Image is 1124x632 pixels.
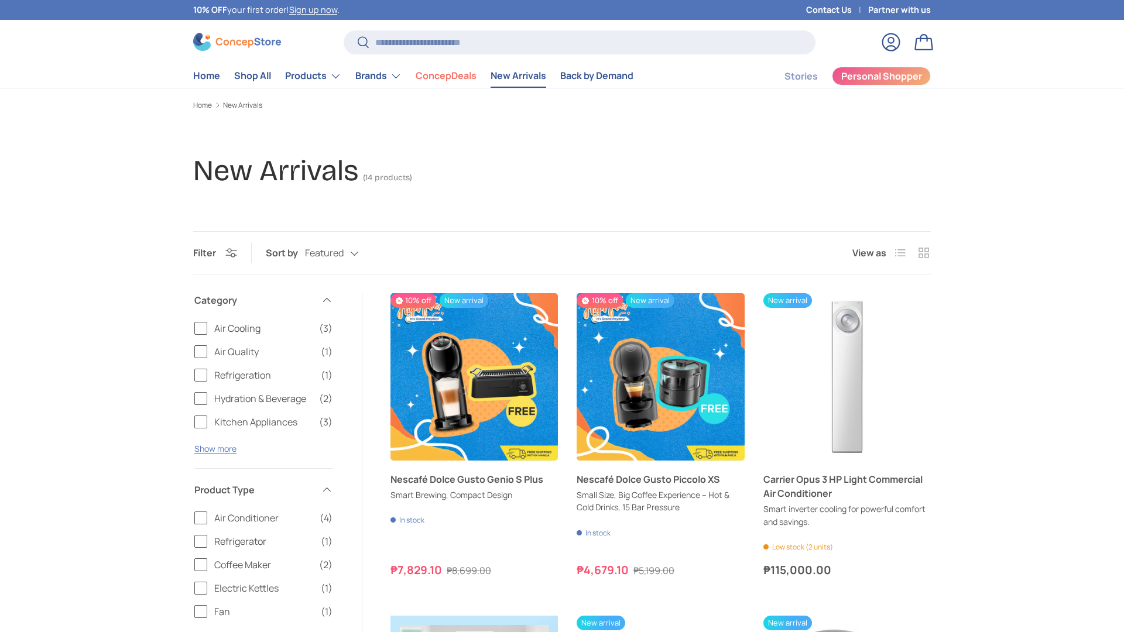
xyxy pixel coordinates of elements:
[319,321,333,335] span: (3)
[319,558,333,572] span: (2)
[214,604,314,619] span: Fan
[285,64,341,88] a: Products
[214,391,312,406] span: Hydration & Beverage
[577,616,625,630] span: New arrival
[193,246,216,259] span: Filter
[193,102,212,109] a: Home
[193,100,931,111] nav: Breadcrumbs
[194,443,237,454] button: Show more
[577,293,744,461] a: Nescafé Dolce Gusto Piccolo XS
[214,368,314,382] span: Refrigeration
[321,534,333,548] span: (1)
[266,246,305,260] label: Sort by
[319,391,333,406] span: (2)
[321,368,333,382] span: (1)
[577,472,744,486] a: Nescafé Dolce Gusto Piccolo XS
[214,581,314,595] span: Electric Kettles
[234,64,271,87] a: Shop All
[390,293,558,461] a: Nescafé Dolce Gusto Genio S Plus
[193,64,220,87] a: Home
[763,293,812,308] span: New arrival
[852,246,886,260] span: View as
[193,4,227,15] strong: 10% OFF
[416,64,477,87] a: ConcepDeals
[577,293,622,308] span: 10% off
[214,534,314,548] span: Refrigerator
[390,293,436,308] span: 10% off
[214,345,314,359] span: Air Quality
[440,293,488,308] span: New arrival
[806,4,868,16] a: Contact Us
[320,511,333,525] span: (4)
[214,511,313,525] span: Air Conditioner
[194,483,314,497] span: Product Type
[321,604,333,619] span: (1)
[194,469,333,511] summary: Product Type
[763,616,812,630] span: New arrival
[305,248,344,259] span: Featured
[363,173,412,183] span: (14 products)
[289,4,337,15] a: Sign up now
[491,64,546,87] a: New Arrivals
[784,65,818,88] a: Stories
[390,472,558,486] a: Nescafé Dolce Gusto Genio S Plus
[305,243,382,264] button: Featured
[348,64,409,88] summary: Brands
[193,4,340,16] p: your first order! .
[193,33,281,51] img: ConcepStore
[841,71,922,81] span: Personal Shopper
[194,279,333,321] summary: Category
[763,293,931,461] a: Carrier Opus 3 HP Light Commercial Air Conditioner
[756,64,931,88] nav: Secondary
[194,293,314,307] span: Category
[321,581,333,595] span: (1)
[763,293,931,461] img: https://concepstore.ph/products/carrier-opus-3-hp-light-commercial-air-conditioner
[868,4,931,16] a: Partner with us
[193,246,237,259] button: Filter
[193,153,358,188] h1: New Arrivals
[626,293,674,308] span: New arrival
[193,64,633,88] nav: Primary
[214,558,312,572] span: Coffee Maker
[278,64,348,88] summary: Products
[214,321,312,335] span: Air Cooling
[321,345,333,359] span: (1)
[832,67,931,85] a: Personal Shopper
[223,102,262,109] a: New Arrivals
[560,64,633,87] a: Back by Demand
[763,472,931,500] a: Carrier Opus 3 HP Light Commercial Air Conditioner
[214,415,312,429] span: Kitchen Appliances
[355,64,402,88] a: Brands
[319,415,333,429] span: (3)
